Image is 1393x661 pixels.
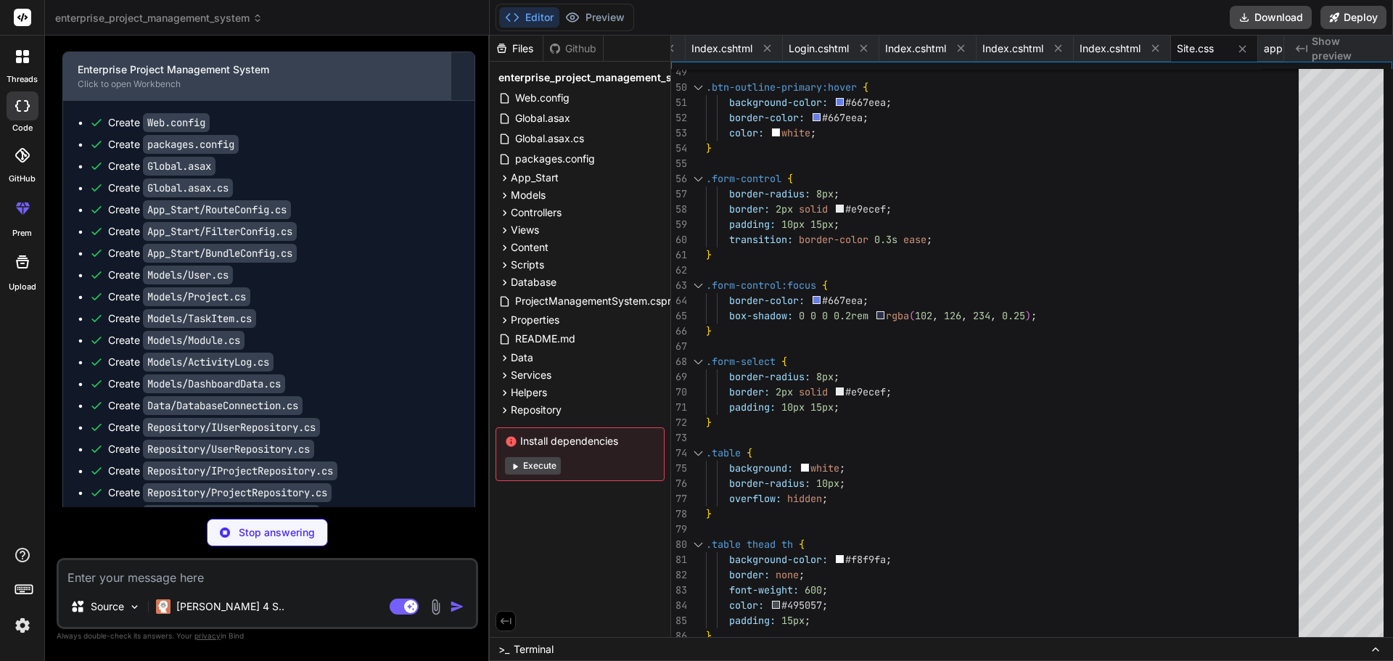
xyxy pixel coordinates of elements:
label: threads [7,73,38,86]
div: 70 [671,385,687,400]
span: .table [706,446,741,459]
span: Index.cshtml [1080,41,1141,56]
label: GitHub [9,173,36,185]
img: Pick Models [128,601,141,613]
span: ; [886,553,892,566]
span: #495057 [781,599,822,612]
div: 57 [671,186,687,202]
div: Create [108,181,233,195]
span: color: [729,599,764,612]
span: ; [1031,309,1037,322]
span: } [706,629,712,642]
code: App_Start/FilterConfig.cs [143,222,297,241]
code: Repository/IProjectRepository.cs [143,461,337,480]
span: } [706,324,712,337]
code: Models/TaskItem.cs [143,309,256,328]
code: Models/User.cs [143,266,233,284]
span: ; [839,477,845,490]
div: Create [108,377,285,391]
span: ; [886,202,892,215]
span: 10px [781,401,805,414]
p: Source [91,599,124,614]
p: Always double-check its answers. Your in Bind [57,629,478,643]
span: Database [511,275,556,290]
div: Create [108,137,239,152]
code: Repository/UserRepository.cs [143,440,314,459]
span: #f8f9fa [845,553,886,566]
code: Models/DashboardData.cs [143,374,285,393]
span: enterprise_project_management_system [498,70,702,85]
div: 74 [671,446,687,461]
span: padding: [729,218,776,231]
span: background-color: [729,96,828,109]
code: Repository/ITaskRepository.cs [143,505,320,524]
code: Repository/IUserRepository.cs [143,418,320,437]
code: Data/DatabaseConnection.cs [143,396,303,415]
div: Create [108,268,233,282]
span: thead [747,538,776,551]
span: .table [706,538,741,551]
span: ; [886,96,892,109]
span: ) [1025,309,1031,322]
div: 80 [671,537,687,552]
div: Click to collapse the range. [689,354,707,369]
div: Click to collapse the range. [689,80,707,95]
code: Models/Module.cs [143,331,245,350]
span: } [706,507,712,520]
span: { [863,81,868,94]
span: 102 [915,309,932,322]
code: Global.asax [143,157,215,176]
span: , [961,309,967,322]
div: 62 [671,263,687,278]
span: ; [822,492,828,505]
span: background: [729,461,793,475]
div: Create [108,355,274,369]
div: Create [108,311,256,326]
span: } [706,416,712,429]
span: .form-control [706,172,781,185]
span: none [776,568,799,581]
span: border: [729,202,770,215]
div: 58 [671,202,687,217]
code: Models/ActivityLog.cs [143,353,274,371]
span: ease [903,233,926,246]
span: ; [839,461,845,475]
span: Show preview [1312,34,1381,63]
div: Create [108,333,245,348]
div: 84 [671,598,687,613]
span: .btn-outline-primary:hover [706,81,857,94]
div: 61 [671,247,687,263]
span: padding: [729,401,776,414]
code: packages.config [143,135,239,154]
span: ; [810,126,816,139]
span: box-shadow: [729,309,793,322]
code: App_Start/RouteConfig.cs [143,200,291,219]
span: th [781,538,793,551]
span: solid [799,202,828,215]
code: Web.config [143,113,210,132]
span: border-radius: [729,187,810,200]
span: padding: [729,614,776,627]
div: 65 [671,308,687,324]
div: 59 [671,217,687,232]
span: border-color [799,233,868,246]
div: 51 [671,95,687,110]
span: 0.2rem [834,309,868,322]
div: 55 [671,156,687,171]
span: 10px [816,477,839,490]
span: Data [511,350,533,365]
span: packages.config [514,150,596,168]
div: 50 [671,80,687,95]
div: 66 [671,324,687,339]
div: Github [543,41,603,56]
div: 69 [671,369,687,385]
button: Editor [499,7,559,28]
span: font-weight: [729,583,799,596]
span: #667eea [822,111,863,124]
div: 64 [671,293,687,308]
span: 0 [810,309,816,322]
span: ; [834,187,839,200]
span: Global.asax [514,110,572,127]
span: enterprise_project_management_system [55,11,263,25]
span: 234 [973,309,990,322]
